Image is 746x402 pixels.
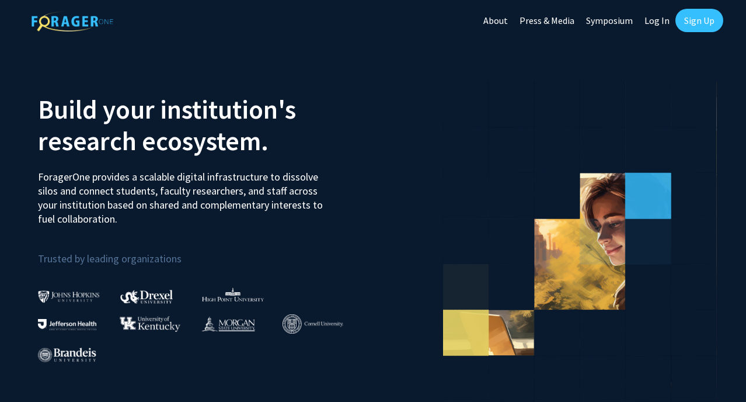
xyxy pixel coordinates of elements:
img: High Point University [202,287,264,301]
img: Cornell University [283,314,343,334]
iframe: Chat [9,349,50,393]
img: Brandeis University [38,348,96,362]
img: Drexel University [120,290,173,303]
img: Johns Hopkins University [38,290,100,303]
img: Thomas Jefferson University [38,319,96,330]
p: Trusted by leading organizations [38,235,364,268]
img: Morgan State University [201,316,255,331]
img: University of Kentucky [120,316,180,332]
a: Sign Up [675,9,723,32]
h2: Build your institution's research ecosystem. [38,93,364,157]
img: ForagerOne Logo [32,11,113,32]
p: ForagerOne provides a scalable digital infrastructure to dissolve silos and connect students, fac... [38,161,325,226]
